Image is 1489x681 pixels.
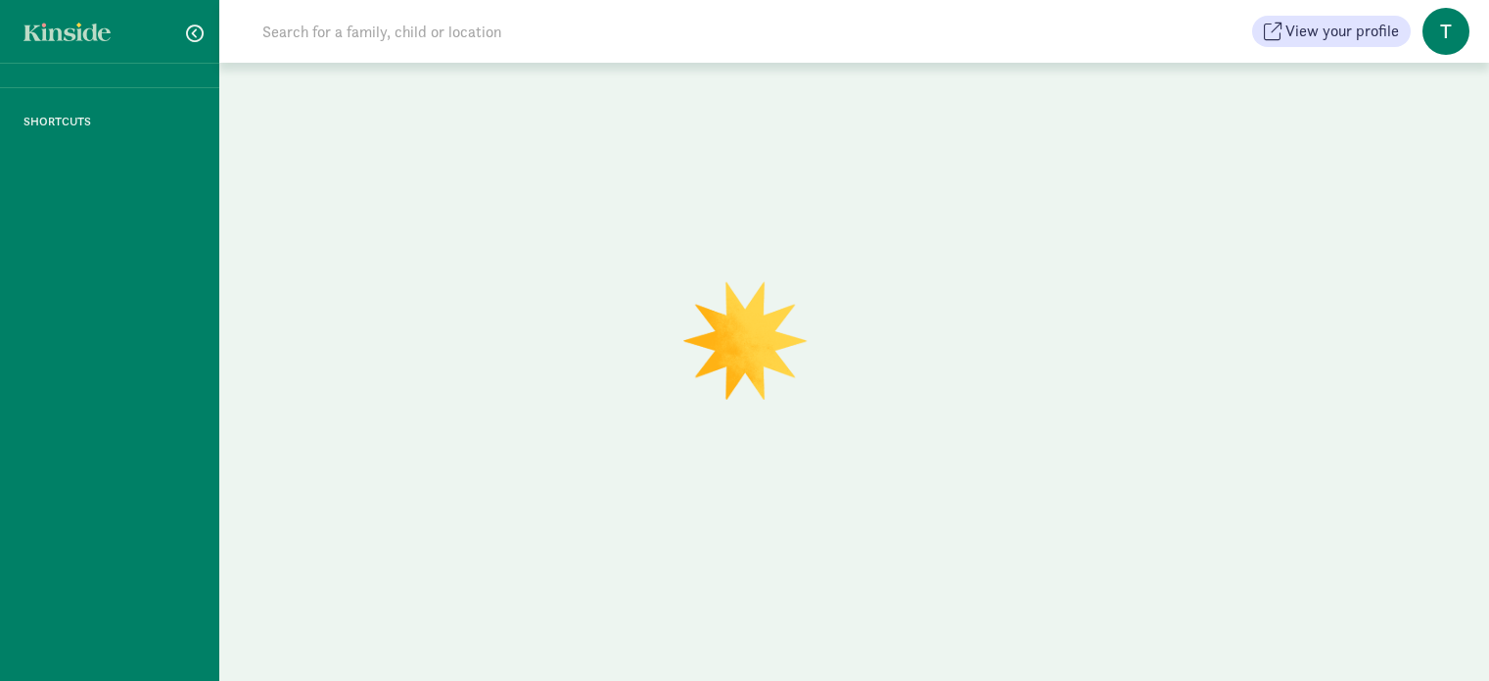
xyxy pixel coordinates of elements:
[251,12,800,51] input: Search for a family, child or location
[1252,16,1411,47] button: View your profile
[1391,587,1489,681] iframe: Chat Widget
[1285,20,1399,43] span: View your profile
[1422,8,1469,55] span: T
